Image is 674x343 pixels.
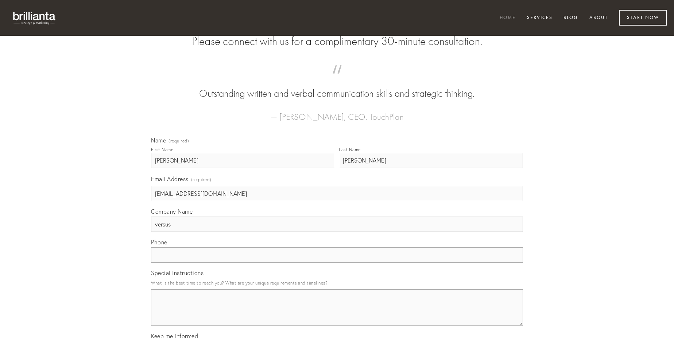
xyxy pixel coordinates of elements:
[151,147,173,152] div: First Name
[163,101,511,124] figcaption: — [PERSON_NAME], CEO, TouchPlan
[339,147,361,152] div: Last Name
[151,175,189,183] span: Email Address
[619,10,667,26] a: Start Now
[151,239,167,246] span: Phone
[151,137,166,144] span: Name
[151,34,523,48] h2: Please connect with us for a complimentary 30-minute consultation.
[495,12,520,24] a: Home
[585,12,613,24] a: About
[151,278,523,288] p: What is the best time to reach you? What are your unique requirements and timelines?
[151,208,193,215] span: Company Name
[151,269,204,277] span: Special Instructions
[559,12,583,24] a: Blog
[191,175,212,184] span: (required)
[522,12,557,24] a: Services
[163,72,511,87] span: “
[163,72,511,101] blockquote: Outstanding written and verbal communication skills and strategic thinking.
[151,332,198,340] span: Keep me informed
[168,139,189,143] span: (required)
[7,7,62,28] img: brillianta - research, strategy, marketing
